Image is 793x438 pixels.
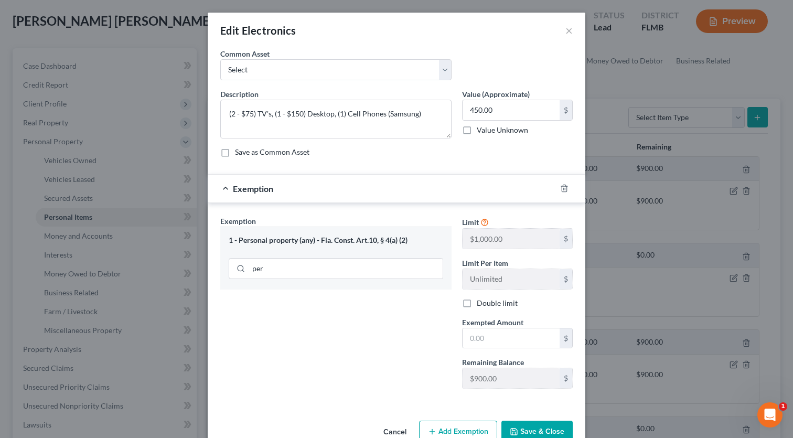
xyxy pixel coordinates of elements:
div: $ [560,229,572,249]
span: Exemption [233,184,273,194]
input: -- [463,368,560,388]
div: $ [560,328,572,348]
input: Search exemption rules... [249,259,443,279]
input: -- [463,269,560,289]
input: -- [463,229,560,249]
button: × [565,24,573,37]
span: Limit [462,218,479,227]
div: $ [560,368,572,388]
label: Double limit [477,298,518,308]
iframe: Intercom live chat [757,402,783,428]
input: 0.00 [463,100,560,120]
input: 0.00 [463,328,560,348]
label: Value Unknown [477,125,528,135]
label: Limit Per Item [462,258,508,269]
div: $ [560,100,572,120]
span: Description [220,90,259,99]
span: Exemption [220,217,256,226]
span: Exempted Amount [462,318,523,327]
div: 1 - Personal property (any) - Fla. Const. Art.10, § 4(a) (2) [229,236,443,245]
div: $ [560,269,572,289]
label: Value (Approximate) [462,89,530,100]
label: Common Asset [220,48,270,59]
span: 1 [779,402,787,411]
div: Edit Electronics [220,23,296,38]
label: Remaining Balance [462,357,524,368]
label: Save as Common Asset [235,147,309,157]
